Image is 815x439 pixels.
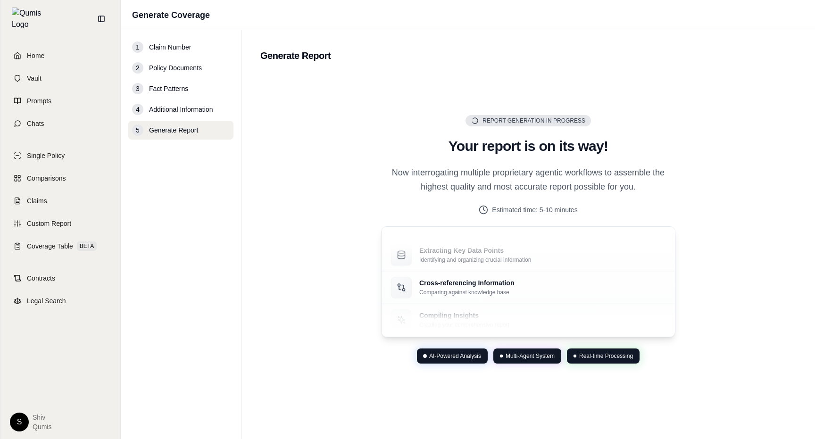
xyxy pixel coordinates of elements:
p: Compiling Insights [419,311,509,320]
span: Legal Search [27,296,66,306]
span: Comparisons [27,174,66,183]
span: Real-time Processing [579,352,633,360]
span: Custom Report [27,219,71,228]
div: 2 [132,62,143,74]
p: Reading and understanding document layouts [419,224,535,231]
span: AI-Powered Analysis [429,352,481,360]
a: Single Policy [6,145,115,166]
span: Policy Documents [149,63,202,73]
span: Multi-Agent System [506,352,555,360]
p: Extracting Key Data Points [419,246,531,255]
p: Now interrogating multiple proprietary agentic workflows to assemble the highest quality and most... [381,166,675,194]
span: Contracts [27,273,55,283]
a: Comparisons [6,168,115,189]
a: Prompts [6,91,115,111]
span: Estimated time: 5-10 minutes [492,205,577,215]
a: Chats [6,113,115,134]
span: BETA [77,241,97,251]
h2: Generate Report [260,49,796,62]
a: Custom Report [6,213,115,234]
p: Identifying and organizing crucial information [419,256,531,264]
span: Fact Patterns [149,84,188,93]
button: Collapse sidebar [94,11,109,26]
span: Generate Report [149,125,198,135]
a: Legal Search [6,290,115,311]
div: 1 [132,41,143,53]
a: Contracts [6,268,115,289]
a: Vault [6,68,115,89]
span: Qumis [33,422,51,431]
span: Home [27,51,44,60]
p: Creating your comprehensive report [419,321,509,329]
span: Shiv [33,413,51,422]
div: 4 [132,104,143,115]
h1: Generate Coverage [132,8,210,22]
span: Single Policy [27,151,65,160]
span: Claim Number [149,42,191,52]
a: Coverage TableBETA [6,236,115,257]
a: Home [6,45,115,66]
a: Claims [6,191,115,211]
h2: Your report is on its way! [381,138,675,155]
span: Coverage Table [27,241,73,251]
span: Vault [27,74,42,83]
span: Prompts [27,96,51,106]
img: Qumis Logo [12,8,47,30]
div: 5 [132,124,143,136]
span: Claims [27,196,47,206]
span: Report Generation in Progress [482,117,585,124]
div: 3 [132,83,143,94]
span: Additional Information [149,105,213,114]
div: S [10,413,29,431]
span: Chats [27,119,44,128]
p: Cross-referencing Information [419,278,514,288]
p: Comparing against knowledge base [419,289,514,296]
